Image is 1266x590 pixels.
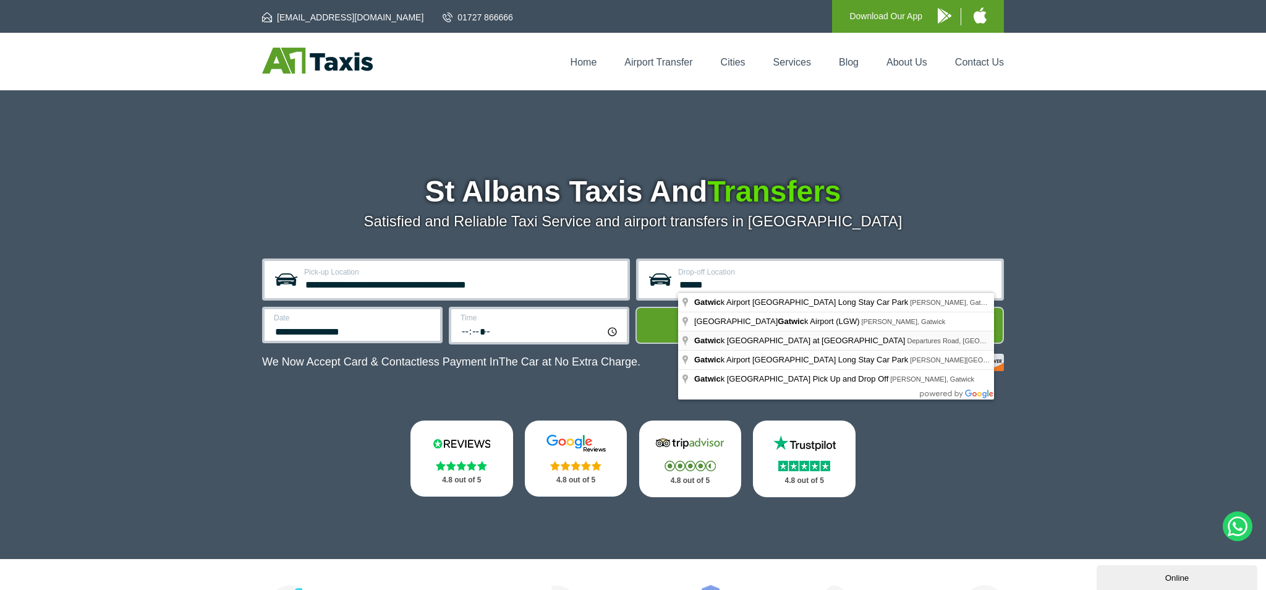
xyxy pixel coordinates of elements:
[436,461,487,471] img: Stars
[778,461,830,471] img: Stars
[694,336,721,345] span: Gatwic
[425,434,499,453] img: Reviews.io
[262,356,640,369] p: We Now Accept Card & Contactless Payment In
[1097,563,1260,590] iframe: chat widget
[424,472,499,488] p: 4.8 out of 5
[499,356,640,368] span: The Car at No Extra Charge.
[694,297,721,307] span: Gatwic
[938,8,951,24] img: A1 Taxis Android App
[849,9,922,24] p: Download Our App
[653,473,728,489] p: 4.8 out of 5
[910,299,994,306] span: [PERSON_NAME], Gatwick
[910,356,1186,364] span: [PERSON_NAME][GEOGRAPHIC_DATA], [GEOGRAPHIC_DATA], [GEOGRAPHIC_DATA]
[694,336,907,345] span: k [GEOGRAPHIC_DATA] at [GEOGRAPHIC_DATA]
[635,307,1004,344] button: Get Quote
[694,297,910,307] span: k Airport [GEOGRAPHIC_DATA] Long Stay Car Park
[624,57,692,67] a: Airport Transfer
[890,375,974,383] span: [PERSON_NAME], Gatwick
[694,374,890,383] span: k [GEOGRAPHIC_DATA] Pick Up and Drop Off
[665,461,716,471] img: Stars
[974,7,987,24] img: A1 Taxis iPhone App
[955,57,1004,67] a: Contact Us
[539,434,613,453] img: Google
[571,57,597,67] a: Home
[694,374,721,383] span: Gatwic
[753,421,856,497] a: Trustpilot Stars 4.8 out of 5
[262,11,423,24] a: [EMAIL_ADDRESS][DOMAIN_NAME]
[525,421,627,497] a: Google Stars 4.8 out of 5
[707,175,841,208] span: Transfers
[721,57,746,67] a: Cities
[767,473,842,489] p: 4.8 out of 5
[410,421,513,497] a: Reviews.io Stars 4.8 out of 5
[304,268,620,276] label: Pick-up Location
[862,318,946,325] span: [PERSON_NAME], Gatwick
[274,314,433,322] label: Date
[839,57,859,67] a: Blog
[538,472,614,488] p: 4.8 out of 5
[653,434,727,453] img: Tripadvisor
[262,177,1004,207] h1: St Albans Taxis And
[443,11,513,24] a: 01727 866666
[678,268,994,276] label: Drop-off Location
[694,355,721,364] span: Gatwic
[550,461,601,471] img: Stars
[907,337,1108,344] span: Departures Road, [GEOGRAPHIC_DATA], [GEOGRAPHIC_DATA]
[773,57,811,67] a: Services
[694,317,862,326] span: [GEOGRAPHIC_DATA] k Airport (LGW)
[639,421,742,497] a: Tripadvisor Stars 4.8 out of 5
[262,48,373,74] img: A1 Taxis St Albans LTD
[694,355,910,364] span: k Airport [GEOGRAPHIC_DATA] Long Stay Car Park
[767,434,841,453] img: Trustpilot
[262,213,1004,230] p: Satisfied and Reliable Taxi Service and airport transfers in [GEOGRAPHIC_DATA]
[886,57,927,67] a: About Us
[778,317,804,326] span: Gatwic
[461,314,619,322] label: Time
